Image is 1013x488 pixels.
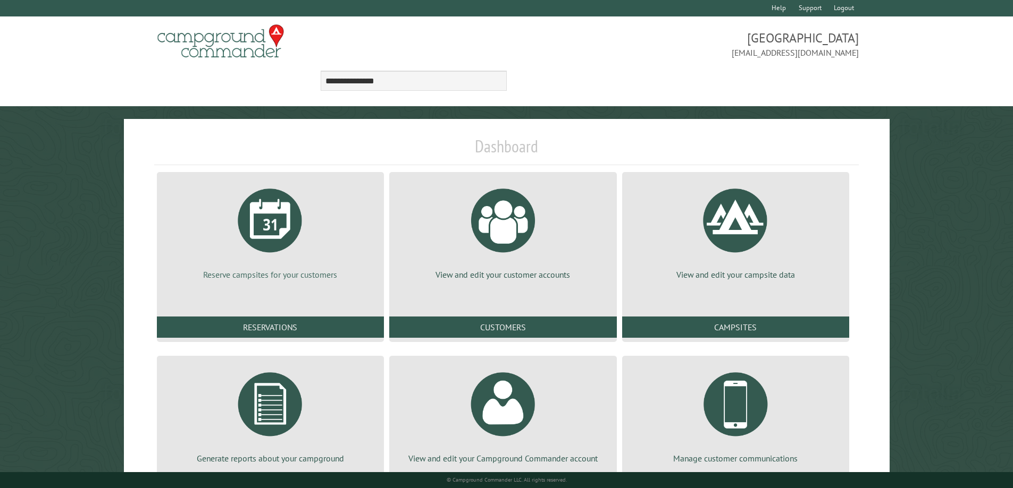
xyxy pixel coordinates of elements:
[154,136,859,165] h1: Dashboard
[402,452,604,464] p: View and edit your Campground Commander account
[402,269,604,280] p: View and edit your customer accounts
[170,364,371,464] a: Generate reports about your campground
[635,452,836,464] p: Manage customer communications
[389,316,616,338] a: Customers
[635,181,836,280] a: View and edit your campsite data
[170,269,371,280] p: Reserve campsites for your customers
[635,364,836,464] a: Manage customer communications
[170,181,371,280] a: Reserve campsites for your customers
[402,364,604,464] a: View and edit your Campground Commander account
[157,316,384,338] a: Reservations
[635,269,836,280] p: View and edit your campsite data
[402,181,604,280] a: View and edit your customer accounts
[507,29,859,59] span: [GEOGRAPHIC_DATA] [EMAIL_ADDRESS][DOMAIN_NAME]
[447,476,567,483] small: © Campground Commander LLC. All rights reserved.
[170,452,371,464] p: Generate reports about your campground
[154,21,287,62] img: Campground Commander
[622,316,849,338] a: Campsites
